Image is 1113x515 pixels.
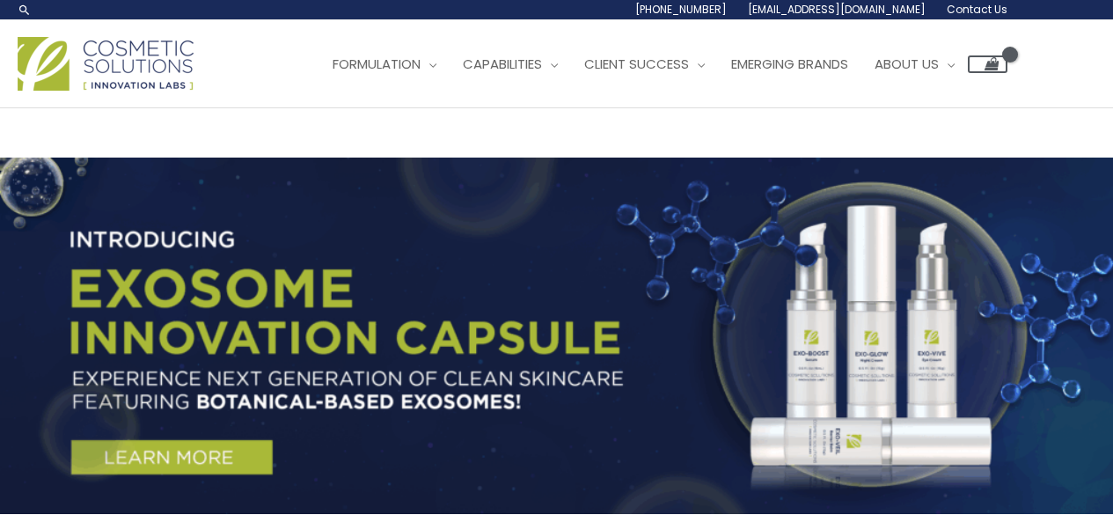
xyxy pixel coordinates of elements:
span: Capabilities [463,55,542,73]
a: Search icon link [18,3,32,17]
a: Formulation [319,38,450,91]
a: View Shopping Cart, empty [968,55,1007,73]
span: Client Success [584,55,689,73]
span: Emerging Brands [731,55,848,73]
nav: Site Navigation [306,38,1007,91]
span: [EMAIL_ADDRESS][DOMAIN_NAME] [748,2,926,17]
img: Cosmetic Solutions Logo [18,37,194,91]
a: Capabilities [450,38,571,91]
span: [PHONE_NUMBER] [635,2,727,17]
a: Client Success [571,38,718,91]
span: Contact Us [947,2,1007,17]
span: About Us [875,55,939,73]
a: Emerging Brands [718,38,861,91]
span: Formulation [333,55,421,73]
a: About Us [861,38,968,91]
